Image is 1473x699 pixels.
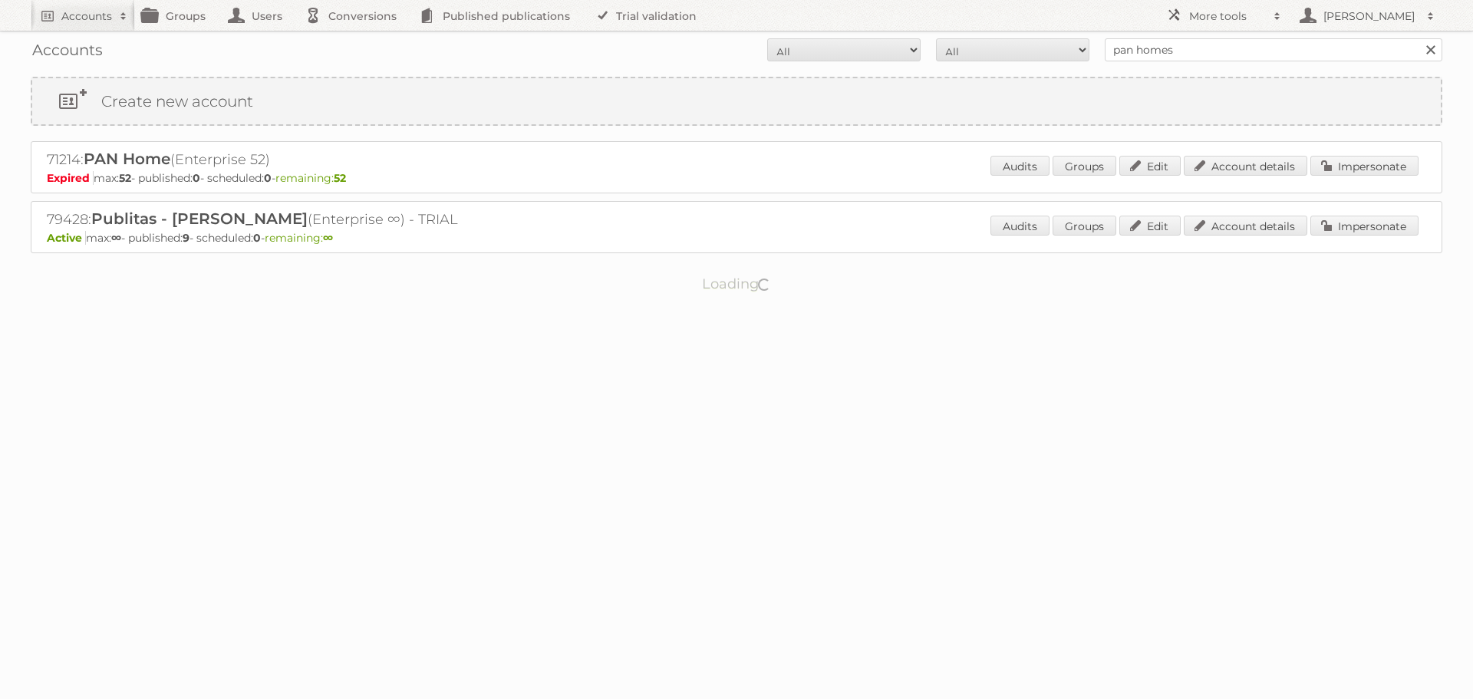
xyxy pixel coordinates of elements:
[47,171,94,185] span: Expired
[32,78,1441,124] a: Create new account
[47,209,584,229] h2: 79428: (Enterprise ∞) - TRIAL
[1310,216,1419,236] a: Impersonate
[183,231,189,245] strong: 9
[1119,156,1181,176] a: Edit
[275,171,346,185] span: remaining:
[334,171,346,185] strong: 52
[1184,156,1307,176] a: Account details
[47,231,86,245] span: Active
[84,150,170,168] span: PAN Home
[1184,216,1307,236] a: Account details
[91,209,308,228] span: Publitas - [PERSON_NAME]
[47,171,1426,185] p: max: - published: - scheduled: -
[47,150,584,170] h2: 71214: (Enterprise 52)
[264,171,272,185] strong: 0
[1053,216,1116,236] a: Groups
[990,216,1050,236] a: Audits
[990,156,1050,176] a: Audits
[111,231,121,245] strong: ∞
[1320,8,1419,24] h2: [PERSON_NAME]
[47,231,1426,245] p: max: - published: - scheduled: -
[1189,8,1266,24] h2: More tools
[323,231,333,245] strong: ∞
[1053,156,1116,176] a: Groups
[1119,216,1181,236] a: Edit
[265,231,333,245] span: remaining:
[193,171,200,185] strong: 0
[119,171,131,185] strong: 52
[61,8,112,24] h2: Accounts
[253,231,261,245] strong: 0
[654,269,820,299] p: Loading
[1310,156,1419,176] a: Impersonate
